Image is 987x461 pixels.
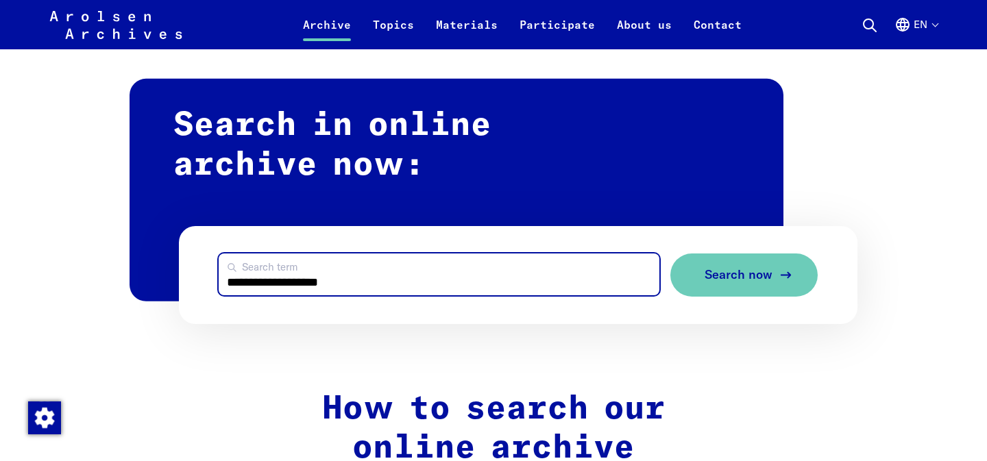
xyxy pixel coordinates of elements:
a: Archive [292,16,362,49]
button: English, language selection [894,16,938,49]
h2: Search in online archive now: [130,79,783,301]
button: Search now [670,253,818,297]
img: Change consent [28,401,61,434]
a: Topics [362,16,425,49]
div: Change consent [27,401,60,434]
nav: Primary [292,8,753,41]
a: Participate [509,16,606,49]
a: Materials [425,16,509,49]
a: Contact [683,16,753,49]
span: Search now [705,268,772,282]
a: About us [606,16,683,49]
